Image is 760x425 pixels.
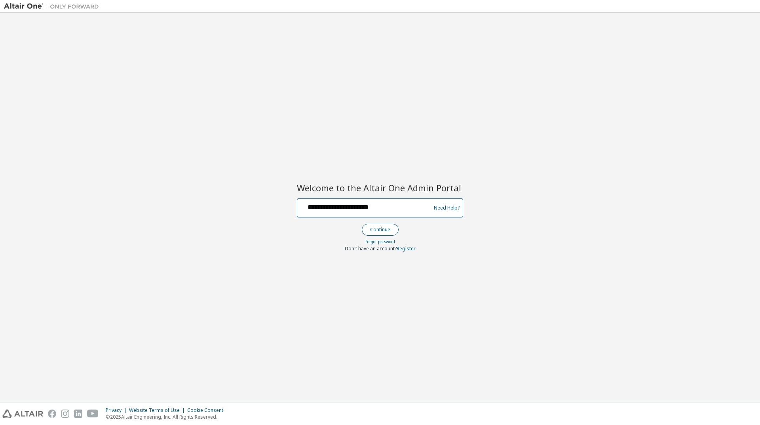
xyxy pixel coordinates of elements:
[106,414,228,420] p: © 2025 Altair Engineering, Inc. All Rights Reserved.
[365,239,395,244] a: Forgot password
[362,224,399,236] button: Continue
[345,245,397,252] span: Don't have an account?
[74,410,82,418] img: linkedin.svg
[61,410,69,418] img: instagram.svg
[48,410,56,418] img: facebook.svg
[4,2,103,10] img: Altair One
[297,182,463,193] h2: Welcome to the Altair One Admin Portal
[434,208,460,208] a: Need Help?
[129,407,187,414] div: Website Terms of Use
[87,410,99,418] img: youtube.svg
[397,245,416,252] a: Register
[187,407,228,414] div: Cookie Consent
[106,407,129,414] div: Privacy
[2,410,43,418] img: altair_logo.svg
